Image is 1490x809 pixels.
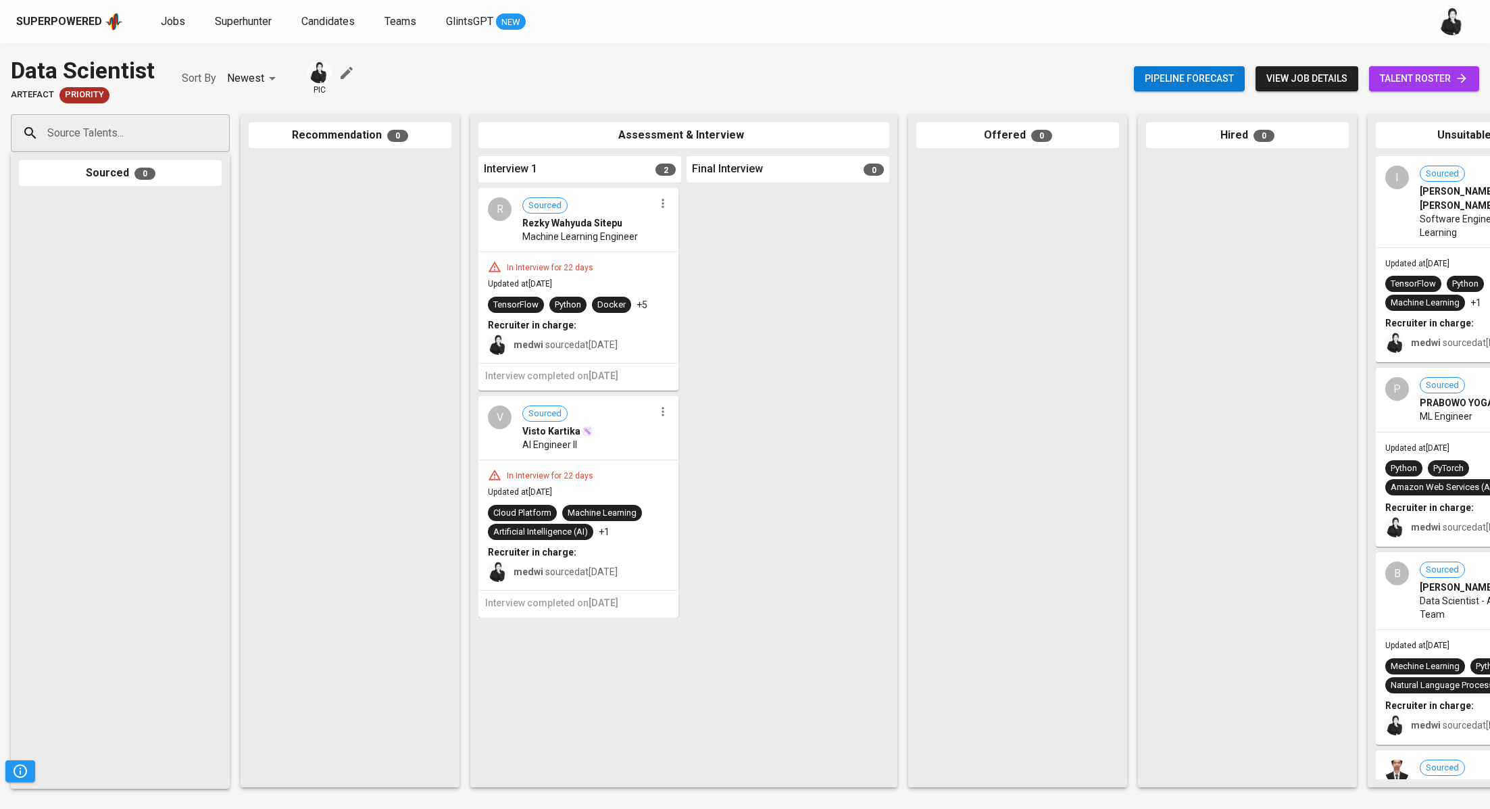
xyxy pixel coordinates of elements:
b: medwi [1411,522,1441,533]
div: Artificial Intelligence (AI) [493,526,588,539]
span: Updated at [DATE] [488,487,552,497]
a: GlintsGPT NEW [446,14,526,30]
b: Recruiter in charge: [1385,700,1474,711]
span: Visto Kartika [522,424,580,438]
b: medwi [514,339,543,350]
span: Machine Learning Engineer [522,230,638,243]
img: medwi@glints.com [309,62,330,83]
div: Mechine Learning [1391,660,1460,673]
span: Teams [384,15,416,28]
div: TensorFlow [1391,278,1436,291]
div: Newest [227,66,280,91]
button: Pipeline forecast [1134,66,1245,91]
span: Sourced [1420,168,1464,180]
span: 0 [1031,130,1052,142]
a: Superhunter [215,14,274,30]
div: RSourcedRezky Wahyuda SitepuMachine Learning EngineerIn Interview for 22 daysUpdated at[DATE]Tens... [478,188,678,391]
b: medwi [1411,720,1441,731]
div: pic [307,61,331,96]
span: Updated at [DATE] [488,279,552,289]
img: medwi@glints.com [1439,8,1466,35]
div: VSourcedVisto KartikaAI Engineer IIIn Interview for 22 daysUpdated at[DATE]Cloud PlatformMachine ... [478,396,678,618]
span: Interview 1 [484,162,537,177]
span: Updated at [DATE] [1385,443,1449,453]
p: +1 [1470,296,1481,310]
div: P [1385,377,1409,401]
div: Superpowered [16,14,102,30]
p: Sort By [182,70,216,87]
span: 0 [387,130,408,142]
span: 0 [134,168,155,180]
div: Hired [1146,122,1349,149]
span: GlintsGPT [446,15,493,28]
a: talent roster [1369,66,1479,91]
div: R [488,197,512,221]
span: Sourced [1420,379,1464,392]
span: talent roster [1380,70,1468,87]
span: 0 [1253,130,1274,142]
div: Cloud Platform [493,507,551,520]
span: sourced at [DATE] [514,566,618,577]
div: Python [1391,462,1417,475]
span: sourced at [DATE] [514,339,618,350]
span: Updated at [DATE] [1385,641,1449,650]
div: Assessment & Interview [478,122,889,149]
button: Pipeline Triggers [5,760,35,782]
span: Candidates [301,15,355,28]
span: Pipeline forecast [1145,70,1234,87]
div: Offered [916,122,1119,149]
p: Newest [227,70,264,87]
span: Superhunter [215,15,272,28]
span: 2 [655,164,676,176]
span: NEW [496,16,526,29]
span: Sourced [523,199,567,212]
b: medwi [1411,337,1441,348]
span: [DATE] [589,370,618,381]
img: medwi@glints.com [488,335,508,355]
div: Data Scientist [11,54,155,87]
div: Machine Learning [568,507,637,520]
span: Rezky Wahyuda Sitepu [522,216,622,230]
h6: Interview completed on [485,596,672,611]
div: Docker [597,299,626,312]
span: Sourced [523,408,567,420]
span: Updated at [DATE] [1385,259,1449,268]
b: Recruiter in charge: [488,320,576,330]
img: medwi@glints.com [1385,517,1406,537]
b: Recruiter in charge: [1385,318,1474,328]
div: V [488,406,512,429]
div: B [1385,562,1409,585]
p: +1 [599,525,610,539]
div: Sourced [19,160,222,187]
span: AI Engineer II [522,438,577,451]
div: New Job received from Demand Team [59,87,109,103]
img: medwi@glints.com [488,562,508,582]
p: +5 [637,298,647,312]
a: Teams [384,14,419,30]
span: Final Interview [692,162,763,177]
div: Machine Learning [1391,297,1460,310]
b: Recruiter in charge: [488,547,576,558]
span: 0 [864,164,884,176]
span: [DATE] [589,597,618,608]
span: Priority [59,89,109,101]
b: medwi [514,566,543,577]
img: magic_wand.svg [582,426,593,437]
div: PyTorch [1433,462,1464,475]
span: Sourced [1420,762,1464,775]
div: Recommendation [249,122,451,149]
a: Superpoweredapp logo [16,11,123,32]
span: view job details [1266,70,1347,87]
img: app logo [105,11,123,32]
img: e3c608c0a56c611ac8e0195efbac14db.jpg [1385,760,1409,783]
a: Candidates [301,14,357,30]
span: Jobs [161,15,185,28]
div: Python [1452,278,1479,291]
div: Python [555,299,581,312]
img: medwi@glints.com [1385,715,1406,735]
span: Artefact [11,89,54,101]
a: Jobs [161,14,188,30]
div: In Interview for 22 days [501,470,599,482]
h6: Interview completed on [485,369,672,384]
span: ML Engineer [1420,410,1472,423]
